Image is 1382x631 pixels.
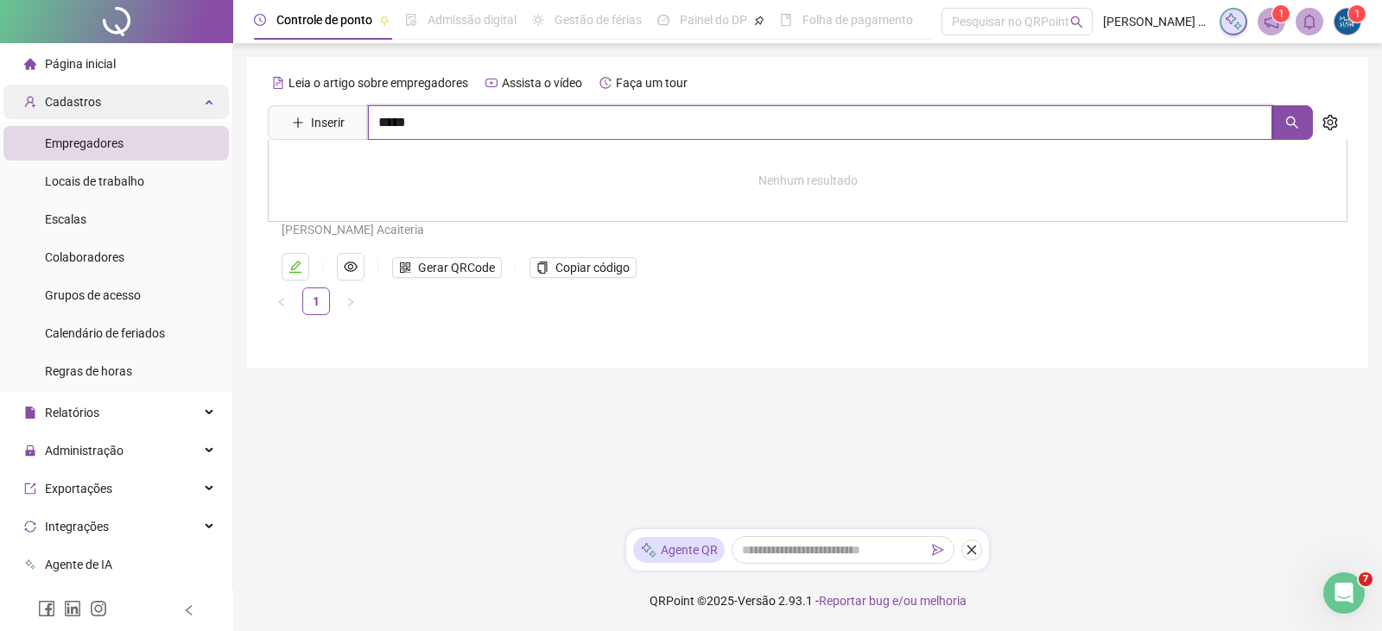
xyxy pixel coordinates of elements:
li: 1 [302,287,330,315]
span: Regras de horas [45,364,132,378]
span: pushpin [379,16,390,26]
button: right [337,287,365,315]
span: Inserir [311,113,345,132]
span: Administração [45,444,124,457]
span: left [276,297,287,307]
span: Colaboradores [45,250,124,264]
span: pushpin [754,16,764,26]
span: setting [1322,115,1338,130]
span: Integrações [45,520,109,533]
span: [PERSON_NAME] ACAITERIA [1103,12,1209,31]
span: plus [292,117,304,129]
span: Painel do DP [680,13,747,27]
span: eye [344,260,358,274]
span: book [780,14,792,26]
img: sparkle-icon.fc2bf0ac1784a2077858766a79e2daf3.svg [1224,12,1243,31]
span: Faça um tour [616,76,688,90]
span: lock [24,445,36,457]
span: 7 [1359,572,1372,586]
span: Agente de IA [45,558,112,571]
span: file-done [405,14,417,26]
span: edit [288,260,302,274]
span: Admissão digital [428,13,517,27]
span: qrcode [399,262,411,274]
button: Inserir [278,109,358,136]
span: export [24,483,36,495]
span: Locais de trabalho [45,174,144,188]
span: Gerar QRCode [418,258,495,277]
div: Agente QR [633,537,725,563]
span: Empregadores [45,136,124,150]
span: sun [532,14,544,26]
span: Calendário de feriados [45,326,165,340]
li: Página anterior [268,287,295,315]
span: home [24,58,36,70]
button: left [268,287,295,315]
span: send [932,544,944,556]
a: 1 [303,288,329,314]
span: Folha de pagamento [802,13,913,27]
img: 17504 [1334,9,1360,35]
span: left [183,604,195,616]
span: user-add [24,96,36,108]
span: search [1285,116,1299,129]
span: instagram [90,600,107,617]
div: [PERSON_NAME] Acaiteria [282,220,1276,239]
span: linkedin [64,600,81,617]
button: Gerar QRCode [392,257,502,278]
iframe: Intercom live chat [1323,572,1365,614]
sup: Atualize o seu contato no menu Meus Dados [1348,5,1366,22]
sup: 1 [1272,5,1290,22]
button: Copiar código [529,257,637,278]
li: Próxima página [337,287,365,315]
span: Escalas [45,212,86,226]
footer: QRPoint © 2025 - 2.93.1 - [233,571,1382,631]
span: Relatórios [45,406,99,420]
span: history [599,77,612,89]
span: Gestão de férias [555,13,642,27]
span: dashboard [657,14,669,26]
span: Controle de ponto [276,13,372,27]
span: 1 [1278,8,1284,20]
span: file-text [272,77,284,89]
span: Reportar bug e/ou melhoria [819,594,967,608]
span: Página inicial [45,57,116,71]
span: file [24,407,36,419]
span: notification [1264,14,1279,29]
span: bell [1302,14,1317,29]
span: Cadastros [45,95,101,109]
span: Grupos de acesso [45,288,141,302]
img: sparkle-icon.fc2bf0ac1784a2077858766a79e2daf3.svg [640,541,657,559]
span: Exportações [45,482,112,495]
span: Leia o artigo sobre empregadores [288,76,468,90]
span: 1 [1354,8,1360,20]
span: Assista o vídeo [502,76,582,90]
span: Nenhum resultado [758,174,858,187]
span: search [1070,16,1083,28]
span: clock-circle [254,14,266,26]
span: facebook [38,600,55,617]
span: sync [24,521,36,533]
span: copy [536,262,548,274]
span: youtube [485,77,498,89]
span: right [345,297,356,307]
span: Versão [738,594,776,608]
span: close [966,544,978,556]
span: Copiar código [555,258,630,277]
